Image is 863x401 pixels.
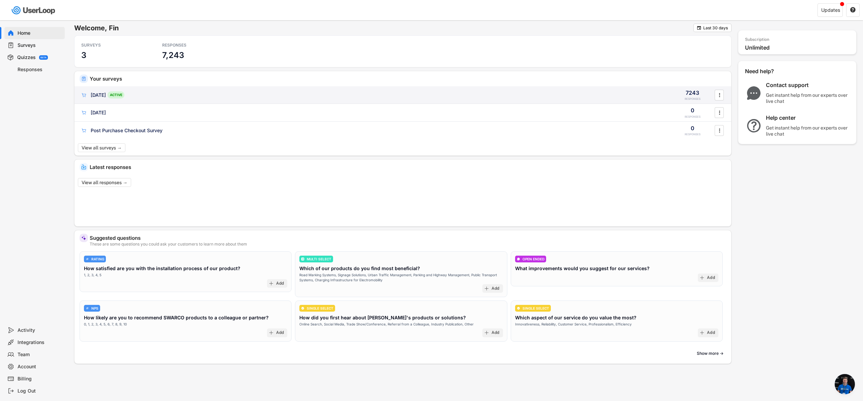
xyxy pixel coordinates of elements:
div: How did you first hear about [PERSON_NAME]'s products or solutions? [299,314,466,321]
div: Unlimited [745,44,853,51]
img: AdjustIcon.svg [86,257,89,261]
div: SURVEYS [81,42,142,48]
div: Home [18,30,62,36]
div: Log Out [18,388,62,394]
div: Post Purchase Checkout Survey [91,127,162,134]
button: Show more → [694,348,726,359]
img: ChatMajor.svg [745,86,763,100]
img: MagicMajor%20%28Purple%29.svg [81,235,86,240]
div: Suggested questions [90,235,726,240]
div: Responses [18,66,62,73]
div: [DATE] [91,109,106,116]
img: ListMajor.svg [301,257,304,261]
div: These are some questions you could ask your customers to learn more about them [90,242,726,246]
div: Add [492,330,500,336]
div: RESPONSES [162,42,223,48]
div: Add [707,275,715,281]
div: Integrations [18,339,62,346]
text:  [719,91,720,98]
div: Road Marking Systems, Signage Solutions, Urban Traffic Management, Parking and Highway Management... [299,273,503,283]
img: AdjustIcon.svg [86,307,89,310]
div: ACTIVE [108,91,124,98]
div: 0 [691,124,694,132]
div: MULTI SELECT [307,257,331,261]
div: Team [18,351,62,358]
img: userloop-logo-01.svg [10,3,58,17]
div: How satisfied are you with the installation process of our product? [84,265,240,272]
div: OPEN ENDED [523,257,544,261]
div: Your surveys [90,76,726,81]
img: CircleTickMinorWhite.svg [301,307,304,310]
div: Subscription [745,37,769,42]
div: Open chat [835,374,855,394]
div: Add [276,330,284,336]
div: Help center [766,114,850,121]
div: Add [492,286,500,291]
img: ConversationMinor.svg [517,257,520,261]
div: Surveys [18,42,62,49]
div: Get instant help from our experts over live chat [766,125,850,137]
div: Account [18,364,62,370]
text:  [850,7,856,13]
div: 0 [691,107,694,114]
div: 7243 [686,89,699,96]
div: Get instant help from our experts over live chat [766,92,850,104]
text:  [719,109,720,116]
div: RATING [91,257,104,261]
div: RESPONSES [685,97,701,101]
div: Add [707,330,715,336]
h6: Welcome, Fin [74,24,693,32]
div: Billing [18,376,62,382]
div: Activity [18,327,62,334]
button: View all surveys → [78,143,125,152]
img: CircleTickMinorWhite.svg [517,307,520,310]
div: Which of our products do you find most beneficial? [299,265,420,272]
div: Contact support [766,82,850,89]
h3: 7,243 [162,50,184,60]
button:  [716,90,723,100]
img: IncomingMajor.svg [81,165,86,170]
div: 0, 1, 2, 3, 4, 5, 6, 7, 8, 9, 10 [84,322,127,327]
div: RESPONSES [685,133,701,136]
button: View all responses → [78,178,131,187]
div: RESPONSES [685,115,701,119]
div: What improvements would you suggest for our services? [515,265,650,272]
div: [DATE] [91,92,106,98]
div: Need help? [745,68,792,75]
h3: 3 [81,50,86,60]
div: How likely are you to recommend SWARCO products to a colleague or partner? [84,314,269,321]
button:  [850,7,856,13]
text:  [719,127,720,134]
div: Add [276,281,284,286]
div: Updates [821,8,840,12]
div: Which aspect of our service do you value the most? [515,314,636,321]
div: Quizzes [17,54,36,61]
div: SINGLE SELECT [307,307,333,310]
text:  [697,25,701,30]
img: QuestionMarkInverseMajor.svg [745,119,763,133]
div: 1, 2, 3, 4, 5 [84,273,101,278]
button:  [696,25,702,30]
div: Last 30 days [703,26,728,30]
div: NPS [91,307,98,310]
button:  [716,125,723,136]
div: Online Search, Social Media, Trade Show/Conference, Referral from a Colleague, Industry Publicati... [299,322,474,327]
div: SINGLE SELECT [523,307,549,310]
div: Innovativeness, Reliability, Customer Service, Professionalism, Efficiency [515,322,632,327]
button:  [716,108,723,118]
div: Latest responses [90,165,726,170]
div: BETA [40,56,47,59]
